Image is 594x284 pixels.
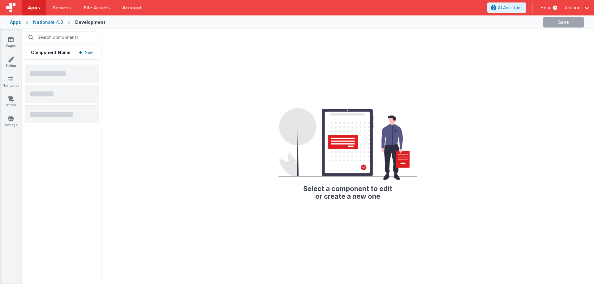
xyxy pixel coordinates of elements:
[33,19,63,25] div: Nationale 4.0
[487,2,526,13] button: AI Assistant
[498,5,522,11] span: AI Assistant
[84,5,110,11] span: File Assets
[75,19,105,25] div: Development
[31,49,71,56] h5: Component Name
[52,5,71,11] span: Servers
[278,180,417,200] h2: Select a component to edit or create a new one
[10,19,21,25] div: Apps
[79,49,93,56] button: New
[28,5,40,11] span: Apps
[85,49,93,56] p: New
[543,17,584,28] button: Save
[565,5,582,11] span: Account
[25,32,99,43] input: Search components
[540,5,550,11] span: Help
[565,5,589,11] button: Account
